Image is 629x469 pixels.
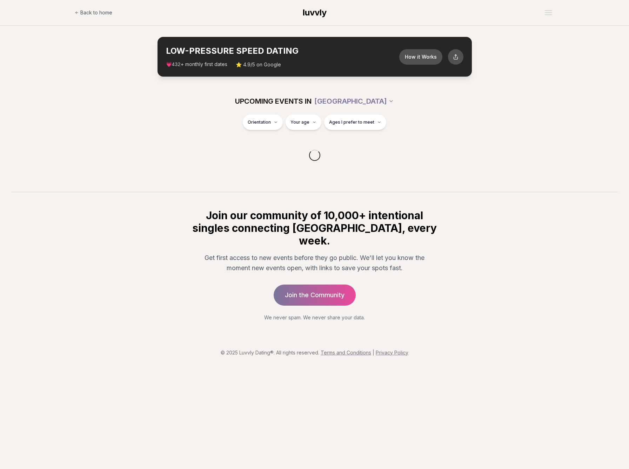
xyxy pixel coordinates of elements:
button: Your age [286,115,321,130]
a: Privacy Policy [376,350,408,356]
span: UPCOMING EVENTS IN [235,96,312,106]
span: | [373,350,374,356]
button: How it Works [399,49,442,65]
h2: Join our community of 10,000+ intentional singles connecting [GEOGRAPHIC_DATA], every week. [191,209,438,247]
p: We never spam. We never share your data. [191,314,438,321]
span: Ages I prefer to meet [329,119,374,125]
p: Get first access to new events before they go public. We'll let you know the moment new events op... [197,253,433,273]
span: Back to home [80,9,112,16]
a: Back to home [75,6,112,20]
button: Orientation [243,115,283,130]
p: © 2025 Luvvly Dating®. All rights reserved. [6,349,623,356]
span: Orientation [248,119,271,125]
span: 432 [172,62,181,67]
span: Your age [290,119,309,125]
button: Open menu [542,7,555,18]
span: ⭐ 4.9/5 on Google [236,61,281,68]
button: Ages I prefer to meet [324,115,386,130]
span: 💗 + monthly first dates [166,61,227,68]
a: Terms and Conditions [321,350,371,356]
h2: LOW-PRESSURE SPEED DATING [166,45,399,57]
a: luvvly [303,7,327,18]
button: [GEOGRAPHIC_DATA] [314,93,394,109]
a: Join the Community [274,285,356,306]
